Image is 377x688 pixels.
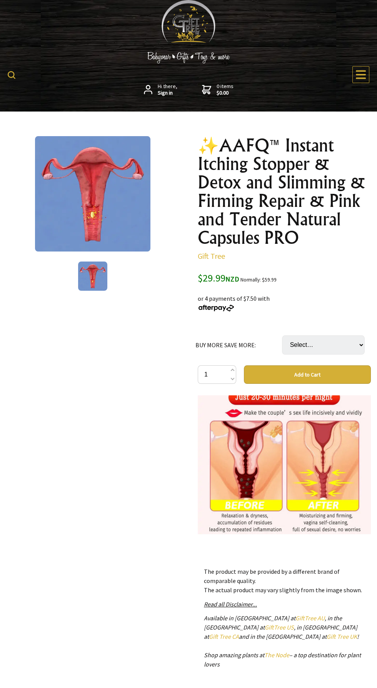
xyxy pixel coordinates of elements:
a: Read all Disclaimer... [204,600,257,608]
strong: Sign in [158,90,177,97]
img: ✨AAFQ™ Instant Itching Stopper & Detox and Slimming & Firming Repair & Pink and Tender Natural Ca... [78,262,107,291]
span: NZD [225,275,239,283]
button: Add to Cart [244,365,371,384]
img: Afterpay [198,305,235,312]
a: Gift Tree [198,251,225,261]
div: or 4 payments of $7.50 with [198,285,371,312]
span: Hi there, [158,83,177,97]
em: Available in [GEOGRAPHIC_DATA] at , in the [GEOGRAPHIC_DATA] at , in [GEOGRAPHIC_DATA] at and in ... [204,614,361,668]
strong: $0.00 [217,90,234,97]
img: product search [8,71,15,79]
a: The Node [264,651,289,659]
a: Gift Tree CA [209,633,239,640]
span: $29.99 [198,272,239,284]
img: ✨AAFQ™ Instant Itching Stopper & Detox and Slimming & Firming Repair & Pink and Tender Natural Ca... [35,136,150,252]
div: I can't believe this! ! This capsule has really helped me, my [MEDICAL_DATA] used to be loose and... [198,395,371,549]
a: GiftTree AU [295,614,325,622]
p: The product may be provided by a different brand of comparable quality. The actual product may va... [204,567,365,595]
a: GiftTree US [265,623,294,631]
small: Normally: $59.99 [240,277,277,283]
img: Babywear - Gifts - Toys & more [131,52,246,63]
td: BUY MORE SAVE MORE: [195,325,282,365]
span: 0 items [217,83,234,97]
a: Hi there,Sign in [144,83,177,97]
a: 0 items$0.00 [202,83,234,97]
h1: ✨AAFQ™ Instant Itching Stopper & Detox and Slimming & Firming Repair & Pink and Tender Natural Ca... [198,136,371,247]
a: Gift Tree UK [327,633,357,640]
